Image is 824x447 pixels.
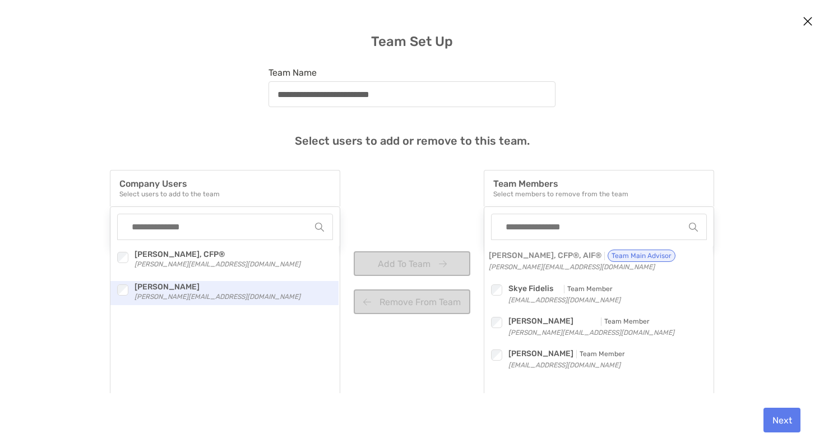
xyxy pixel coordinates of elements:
[493,179,705,188] h3: Team Members
[508,314,598,329] p: [PERSON_NAME]
[493,191,705,197] p: Select members to remove from the team
[508,297,621,305] p: [EMAIL_ADDRESS][DOMAIN_NAME]
[580,347,625,361] p: Team Member
[567,282,613,296] p: Team Member
[119,191,331,197] p: Select users to add to the team
[508,346,573,362] p: [PERSON_NAME]
[269,90,555,99] input: Team Name
[612,252,672,259] p: Team Main Advisor
[269,67,555,78] span: Team Name
[489,248,601,264] p: [PERSON_NAME], CFP®, AIF®
[135,261,300,273] p: [PERSON_NAME][EMAIL_ADDRESS][DOMAIN_NAME]
[508,281,561,297] p: Skye Fidelis
[315,223,324,232] img: Search Icon
[689,223,698,232] img: Search Icon
[371,34,453,49] h2: Team Set Up
[763,408,800,432] button: Next
[135,248,300,261] p: [PERSON_NAME], CFP®
[295,134,530,148] h4: Select users to add or remove to this team.
[119,179,331,188] h3: Company Users
[508,362,625,370] p: [EMAIL_ADDRESS][DOMAIN_NAME]
[135,293,300,306] p: [PERSON_NAME][EMAIL_ADDRESS][DOMAIN_NAME]
[508,329,674,338] p: [PERSON_NAME][EMAIL_ADDRESS][DOMAIN_NAME]
[489,264,675,273] p: [PERSON_NAME][EMAIL_ADDRESS][DOMAIN_NAME]
[799,13,816,30] button: Close modal
[604,315,650,329] p: Team Member
[135,281,300,293] p: [PERSON_NAME]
